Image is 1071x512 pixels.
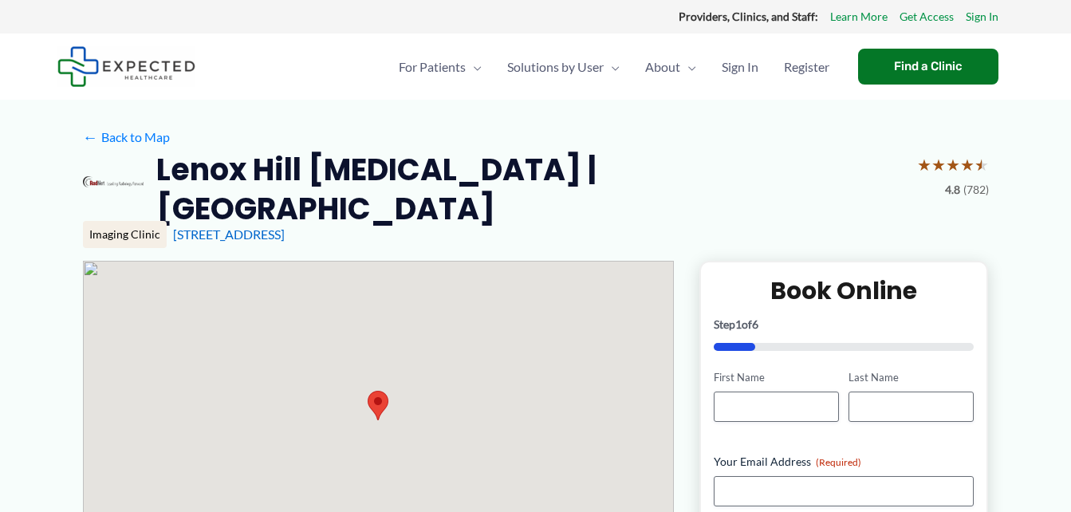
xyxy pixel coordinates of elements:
span: ★ [975,150,989,179]
a: Sign In [966,6,998,27]
a: ←Back to Map [83,125,170,149]
label: First Name [714,370,839,385]
a: Learn More [830,6,888,27]
span: 6 [752,317,758,331]
a: Get Access [900,6,954,27]
span: (782) [963,179,989,200]
div: Imaging Clinic [83,221,167,248]
span: 1 [735,317,742,331]
span: (Required) [816,456,861,468]
label: Last Name [849,370,974,385]
a: For PatientsMenu Toggle [386,39,494,95]
span: For Patients [399,39,466,95]
p: Step of [714,319,975,330]
a: Find a Clinic [858,49,998,85]
span: Menu Toggle [604,39,620,95]
span: ★ [946,150,960,179]
span: Menu Toggle [680,39,696,95]
span: ★ [917,150,931,179]
span: ← [83,129,98,144]
a: AboutMenu Toggle [632,39,709,95]
span: Register [784,39,829,95]
h2: Book Online [714,275,975,306]
h2: Lenox Hill [MEDICAL_DATA] | [GEOGRAPHIC_DATA] [156,150,904,229]
a: Register [771,39,842,95]
span: About [645,39,680,95]
strong: Providers, Clinics, and Staff: [679,10,818,23]
a: Sign In [709,39,771,95]
a: [STREET_ADDRESS] [173,226,285,242]
span: ★ [931,150,946,179]
img: Expected Healthcare Logo - side, dark font, small [57,46,195,87]
span: Menu Toggle [466,39,482,95]
a: Solutions by UserMenu Toggle [494,39,632,95]
nav: Primary Site Navigation [386,39,842,95]
span: Solutions by User [507,39,604,95]
span: Sign In [722,39,758,95]
label: Your Email Address [714,454,975,470]
span: ★ [960,150,975,179]
span: 4.8 [945,179,960,200]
